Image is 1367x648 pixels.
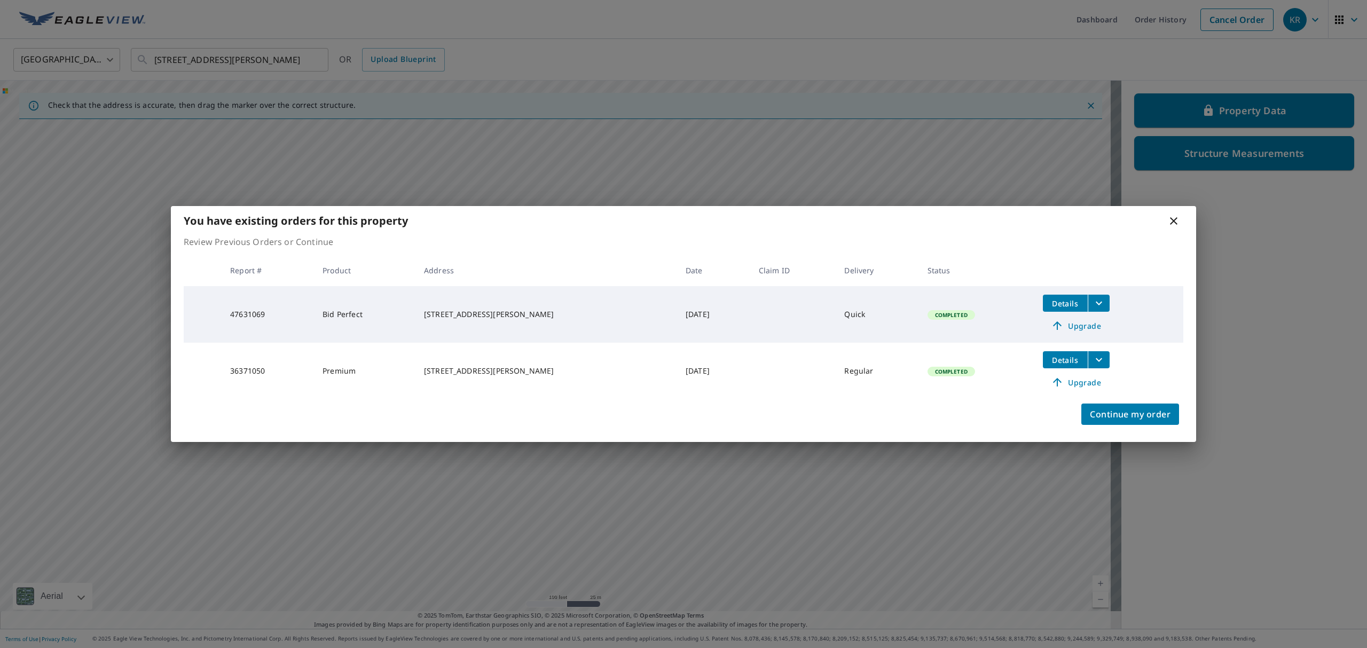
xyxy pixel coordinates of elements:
td: Bid Perfect [314,286,415,343]
td: 47631069 [222,286,314,343]
span: Upgrade [1049,376,1103,389]
th: Date [677,255,750,286]
b: You have existing orders for this property [184,214,408,228]
th: Address [415,255,677,286]
span: Upgrade [1049,319,1103,332]
th: Report # [222,255,314,286]
td: Regular [836,343,918,399]
span: Completed [929,368,974,375]
button: filesDropdownBtn-36371050 [1088,351,1110,368]
td: 36371050 [222,343,314,399]
a: Upgrade [1043,317,1110,334]
button: Continue my order [1081,404,1179,425]
th: Claim ID [750,255,836,286]
span: Details [1049,298,1081,309]
span: Continue my order [1090,407,1170,422]
th: Delivery [836,255,918,286]
p: Review Previous Orders or Continue [184,235,1183,248]
td: [DATE] [677,343,750,399]
button: filesDropdownBtn-47631069 [1088,295,1110,312]
td: Premium [314,343,415,399]
span: Completed [929,311,974,319]
button: detailsBtn-36371050 [1043,351,1088,368]
th: Product [314,255,415,286]
td: Quick [836,286,918,343]
td: [DATE] [677,286,750,343]
button: detailsBtn-47631069 [1043,295,1088,312]
div: [STREET_ADDRESS][PERSON_NAME] [424,309,669,320]
span: Details [1049,355,1081,365]
a: Upgrade [1043,374,1110,391]
th: Status [919,255,1034,286]
div: [STREET_ADDRESS][PERSON_NAME] [424,366,669,376]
